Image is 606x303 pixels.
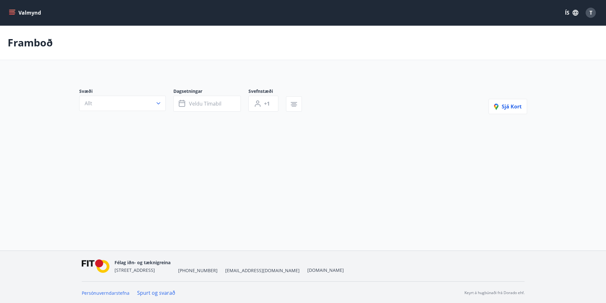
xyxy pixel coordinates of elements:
[82,259,110,273] img: FPQVkF9lTnNbbaRSFyT17YYeljoOGk5m51IhT0bO.png
[82,290,129,296] a: Persónuverndarstefna
[248,96,278,112] button: +1
[464,290,525,296] p: Keyrt á hugbúnaði frá Dorado ehf.
[115,267,155,273] span: [STREET_ADDRESS]
[85,100,92,107] span: Allt
[173,96,241,112] button: Veldu tímabil
[137,289,175,296] a: Spurt og svarað
[8,36,53,50] p: Framboð
[178,267,218,274] span: [PHONE_NUMBER]
[225,267,300,274] span: [EMAIL_ADDRESS][DOMAIN_NAME]
[583,5,598,20] button: T
[489,99,527,114] button: Sjá kort
[79,96,166,111] button: Allt
[589,9,592,16] span: T
[189,100,221,107] span: Veldu tímabil
[248,88,286,96] span: Svefnstæði
[307,267,344,273] a: [DOMAIN_NAME]
[264,100,270,107] span: +1
[79,88,173,96] span: Svæði
[173,88,248,96] span: Dagsetningar
[8,7,44,18] button: menu
[494,103,522,110] span: Sjá kort
[561,7,582,18] button: ÍS
[115,259,171,265] span: Félag iðn- og tæknigreina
